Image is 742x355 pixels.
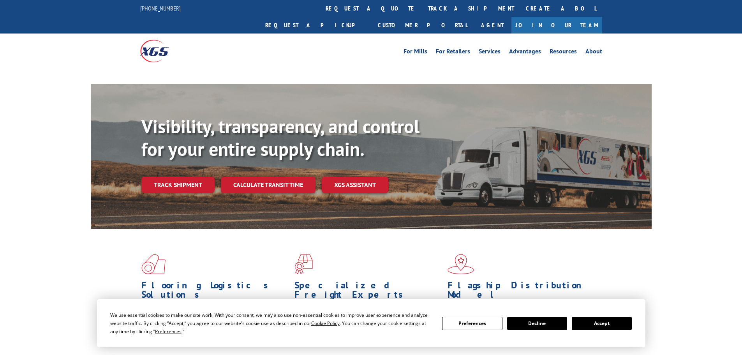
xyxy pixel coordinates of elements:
[294,281,442,303] h1: Specialized Freight Experts
[448,254,474,274] img: xgs-icon-flagship-distribution-model-red
[511,17,602,34] a: Join Our Team
[322,177,388,193] a: XGS ASSISTANT
[448,281,595,303] h1: Flagship Distribution Model
[221,177,315,193] a: Calculate transit time
[311,320,340,327] span: Cookie Policy
[141,254,166,274] img: xgs-icon-total-supply-chain-intelligence-red
[97,299,645,347] div: Cookie Consent Prompt
[141,114,419,161] b: Visibility, transparency, and control for your entire supply chain.
[507,317,567,330] button: Decline
[141,177,215,193] a: Track shipment
[140,4,181,12] a: [PHONE_NUMBER]
[436,48,470,57] a: For Retailers
[155,328,182,335] span: Preferences
[550,48,577,57] a: Resources
[479,48,501,57] a: Services
[141,281,289,303] h1: Flooring Logistics Solutions
[473,17,511,34] a: Agent
[259,17,372,34] a: Request a pickup
[294,254,313,274] img: xgs-icon-focused-on-flooring-red
[404,48,427,57] a: For Mills
[509,48,541,57] a: Advantages
[110,311,433,336] div: We use essential cookies to make our site work. With your consent, we may also use non-essential ...
[372,17,473,34] a: Customer Portal
[572,317,632,330] button: Accept
[585,48,602,57] a: About
[442,317,502,330] button: Preferences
